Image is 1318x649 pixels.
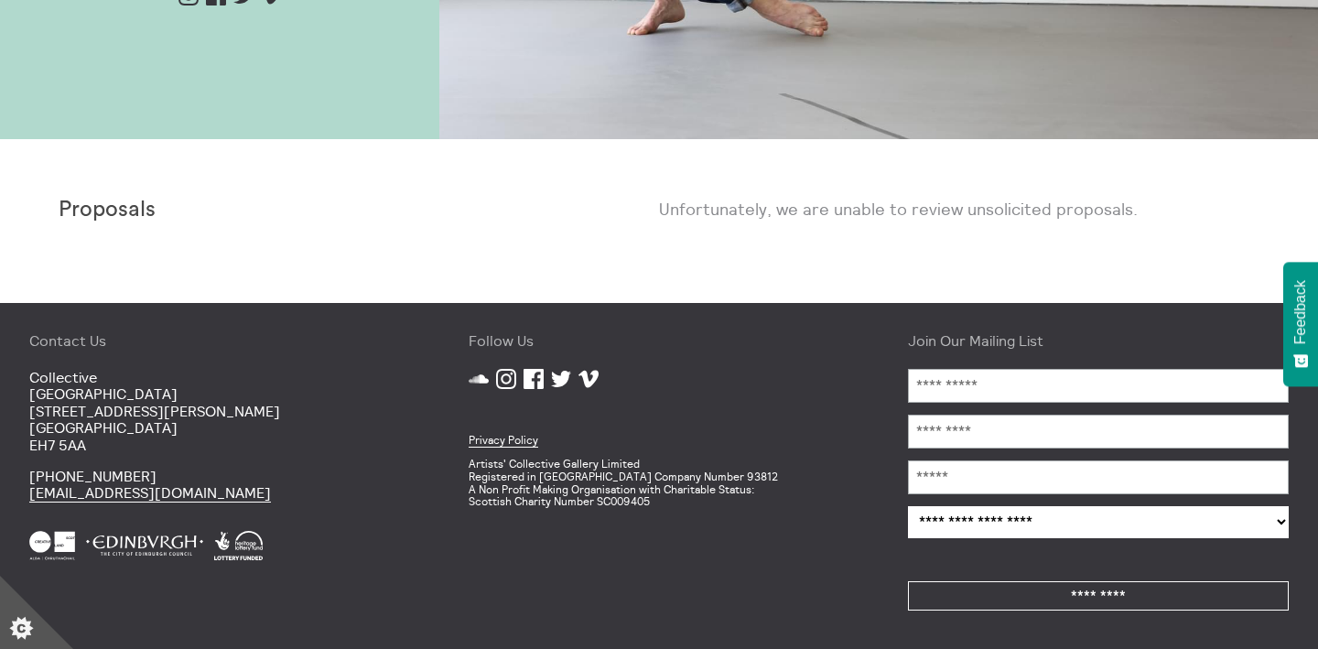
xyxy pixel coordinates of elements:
p: Collective [GEOGRAPHIC_DATA] [STREET_ADDRESS][PERSON_NAME] [GEOGRAPHIC_DATA] EH7 5AA [29,369,410,453]
h4: Follow Us [469,332,849,349]
h4: Contact Us [29,332,410,349]
h4: Join Our Mailing List [908,332,1289,349]
a: Privacy Policy [469,433,538,448]
p: [PHONE_NUMBER] [29,468,410,502]
a: [EMAIL_ADDRESS][DOMAIN_NAME] [29,483,271,503]
span: Feedback [1292,280,1309,344]
img: Creative Scotland [29,531,75,560]
img: Heritage Lottery Fund [214,531,263,560]
button: Feedback - Show survey [1283,262,1318,386]
img: City Of Edinburgh Council White [86,531,203,560]
p: Artists' Collective Gallery Limited Registered in [GEOGRAPHIC_DATA] Company Number 93812 A Non Pr... [469,458,849,508]
p: Unfortunately, we are unable to review unsolicited proposals. [659,198,1259,221]
strong: Proposals [59,199,156,221]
